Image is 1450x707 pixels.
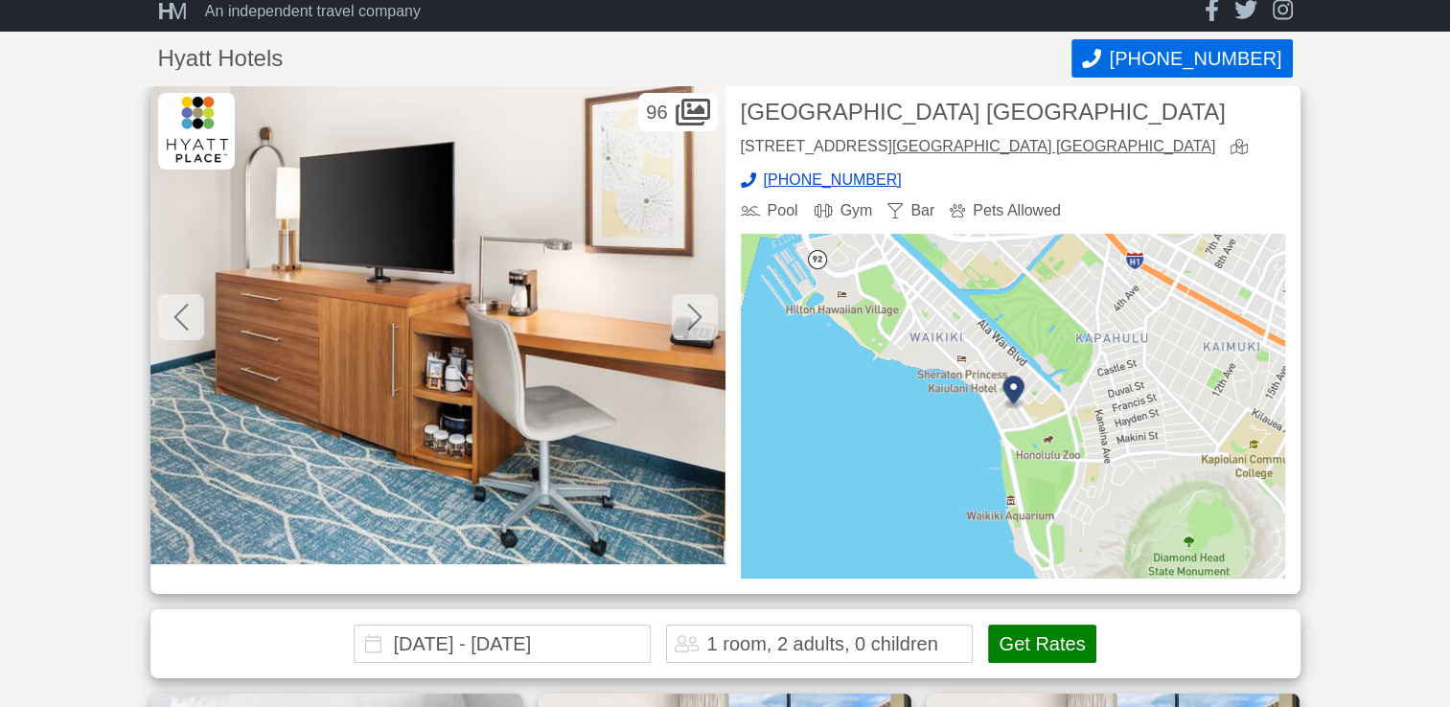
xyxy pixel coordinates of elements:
[706,634,937,653] div: 1 room, 2 adults, 0 children
[892,138,1216,154] a: [GEOGRAPHIC_DATA] [GEOGRAPHIC_DATA]
[1071,39,1292,78] button: Call
[638,93,717,131] div: 96
[741,203,798,218] div: Pool
[764,172,902,188] span: [PHONE_NUMBER]
[354,625,651,663] input: Choose Dates
[158,47,1072,70] h1: Hyatt Hotels
[950,203,1061,218] div: Pets Allowed
[814,203,873,218] div: Gym
[988,625,1095,663] button: Get Rates
[205,4,421,19] div: An independent travel company
[150,85,725,564] img: Room
[1109,48,1281,70] span: [PHONE_NUMBER]
[158,93,235,170] img: Hyatt Hotels
[741,139,1216,157] div: [STREET_ADDRESS]
[741,101,1285,124] h2: [GEOGRAPHIC_DATA] [GEOGRAPHIC_DATA]
[1231,139,1255,157] a: view map
[887,203,934,218] div: Bar
[741,234,1285,579] img: map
